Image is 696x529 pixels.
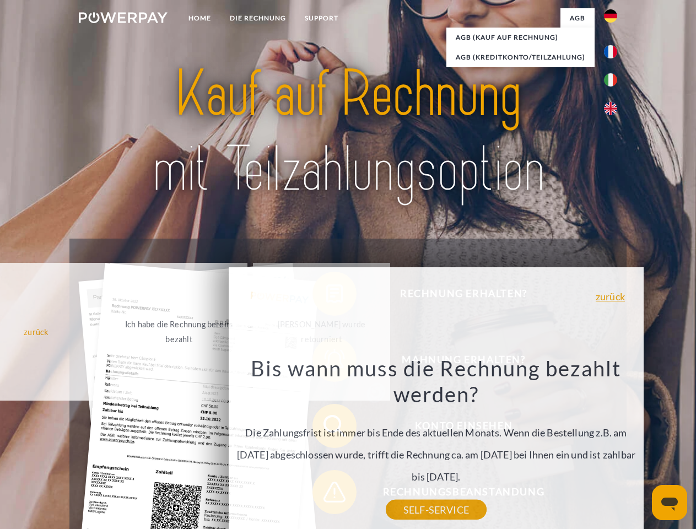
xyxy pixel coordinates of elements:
img: logo-powerpay-white.svg [79,12,168,23]
img: it [604,73,617,87]
img: fr [604,45,617,58]
img: title-powerpay_de.svg [105,53,591,211]
a: zurück [596,292,625,301]
div: Ich habe die Rechnung bereits bezahlt [117,317,241,347]
h3: Bis wann muss die Rechnung bezahlt werden? [235,355,638,408]
a: DIE RECHNUNG [220,8,295,28]
iframe: Schaltfläche zum Öffnen des Messaging-Fensters [652,485,687,520]
a: AGB (Kauf auf Rechnung) [446,28,595,47]
img: de [604,9,617,23]
a: agb [560,8,595,28]
a: SELF-SERVICE [386,500,487,520]
img: en [604,102,617,115]
a: AGB (Kreditkonto/Teilzahlung) [446,47,595,67]
a: Home [179,8,220,28]
div: Die Zahlungsfrist ist immer bis Ende des aktuellen Monats. Wenn die Bestellung z.B. am [DATE] abg... [235,355,638,510]
a: SUPPORT [295,8,348,28]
